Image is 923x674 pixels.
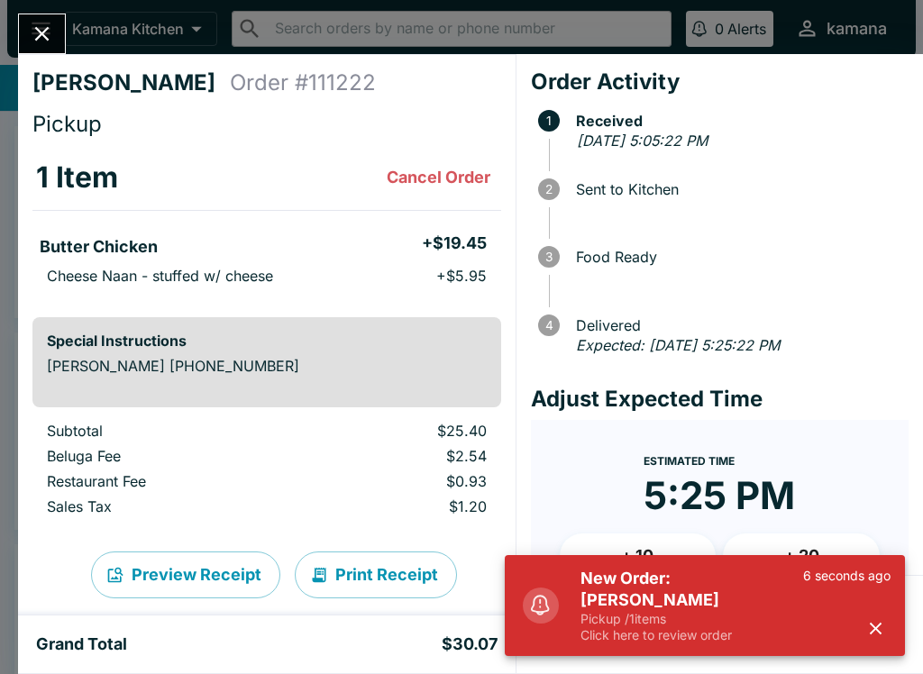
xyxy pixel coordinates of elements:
[436,267,487,285] p: + $5.95
[531,68,909,96] h4: Order Activity
[580,611,803,627] p: Pickup / 1 items
[32,145,501,303] table: orders table
[32,111,102,137] span: Pickup
[36,159,118,196] h3: 1 Item
[560,533,717,578] button: + 10
[580,568,803,611] h5: New Order: [PERSON_NAME]
[567,317,909,333] span: Delivered
[576,336,780,354] em: Expected: [DATE] 5:25:22 PM
[546,114,552,128] text: 1
[803,568,891,584] p: 6 seconds ago
[567,249,909,265] span: Food Ready
[545,182,553,196] text: 2
[309,447,486,465] p: $2.54
[422,232,487,254] h5: + $19.45
[309,497,486,515] p: $1.20
[567,113,909,129] span: Received
[309,422,486,440] p: $25.40
[36,633,127,655] h5: Grand Total
[309,472,486,490] p: $0.93
[567,181,909,197] span: Sent to Kitchen
[295,551,457,598] button: Print Receipt
[544,318,553,332] text: 4
[723,533,880,578] button: + 20
[644,472,795,519] time: 5:25 PM
[19,14,65,53] button: Close
[47,332,487,350] h6: Special Instructions
[47,422,280,440] p: Subtotal
[531,386,909,413] h4: Adjust Expected Time
[580,627,803,643] p: Click here to review order
[47,447,280,465] p: Beluga Fee
[47,267,273,285] p: Cheese Naan - stuffed w/ cheese
[47,497,280,515] p: Sales Tax
[32,422,501,523] table: orders table
[91,551,280,598] button: Preview Receipt
[32,69,230,96] h4: [PERSON_NAME]
[379,159,498,196] button: Cancel Order
[644,454,735,468] span: Estimated Time
[47,357,487,375] p: [PERSON_NAME] [PHONE_NUMBER]
[442,633,498,655] h5: $30.07
[40,236,158,258] h5: Butter Chicken
[47,472,280,490] p: Restaurant Fee
[545,250,553,264] text: 3
[577,132,708,150] em: [DATE] 5:05:22 PM
[230,69,376,96] h4: Order # 111222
